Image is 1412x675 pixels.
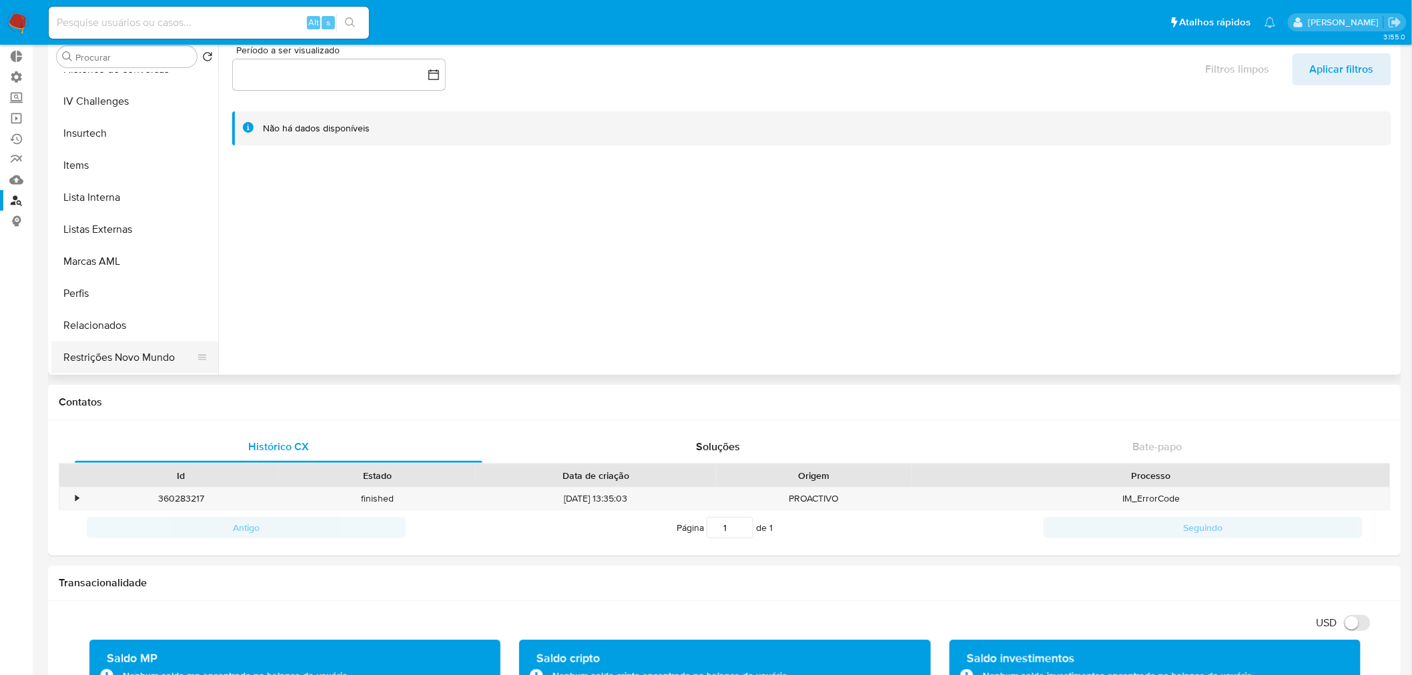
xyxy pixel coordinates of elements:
[51,213,218,245] button: Listas Externas
[1044,517,1363,538] button: Seguindo
[92,469,270,482] div: Id
[912,488,1390,510] div: IM_ErrorCode
[51,181,218,213] button: Lista Interna
[696,439,740,454] span: Soluções
[769,521,773,534] span: 1
[51,117,218,149] button: Insurtech
[1388,15,1402,29] a: Sair
[62,51,73,62] button: Procurar
[51,149,218,181] button: Items
[484,469,707,482] div: Data de criação
[248,439,309,454] span: Histórico CX
[83,488,279,510] div: 360283217
[202,51,213,66] button: Retornar ao pedido padrão
[336,13,364,32] button: search-icon
[677,517,773,538] span: Página de
[59,396,1391,409] h1: Contatos
[51,309,218,342] button: Relacionados
[308,16,319,29] span: Alt
[51,85,218,117] button: IV Challenges
[922,469,1381,482] div: Processo
[75,51,192,63] input: Procurar
[75,492,79,505] div: •
[1265,17,1276,28] a: Notificações
[51,342,208,374] button: Restrições Novo Mundo
[49,14,369,31] input: Pesquise usuários ou casos...
[326,16,330,29] span: s
[59,576,1391,590] h1: Transacionalidade
[1308,16,1383,29] p: sabrina.lima@mercadopago.com.br
[51,277,218,309] button: Perfis
[1133,439,1182,454] span: Bate-papo
[725,469,903,482] div: Origem
[87,517,406,538] button: Antigo
[51,245,218,277] button: Marcas AML
[475,488,716,510] div: [DATE] 13:35:03
[288,469,466,482] div: Estado
[1180,15,1251,29] span: Atalhos rápidos
[279,488,475,510] div: finished
[1383,31,1405,42] span: 3.155.0
[716,488,912,510] div: PROACTIVO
